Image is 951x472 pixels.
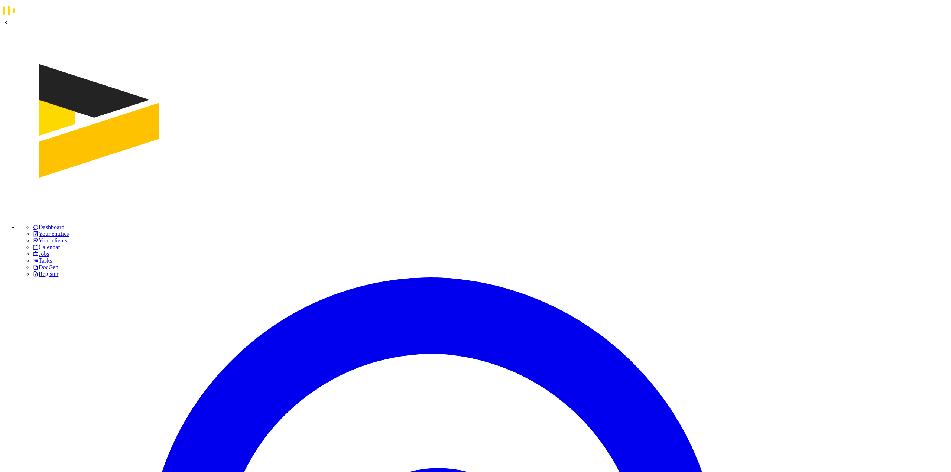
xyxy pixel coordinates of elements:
a: Your entities [33,231,69,237]
a: Register [33,271,58,277]
div: Loading [3,3,948,19]
a: Calendar [33,244,60,250]
span: Tasks [39,257,52,264]
a: Jobs [33,251,49,257]
span: Register [39,271,58,277]
a: Dashboard [33,224,64,230]
a: DocGen [33,264,58,270]
a: Your clients [33,237,67,244]
span: Your clients [39,237,67,244]
span: Calendar [39,244,60,250]
img: Stellar [3,26,194,217]
span: DocGen [39,264,58,270]
span: Dashboard [39,224,64,230]
span: Jobs [39,251,49,257]
a: Tasks [33,257,52,264]
span: Your entities [39,231,69,237]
